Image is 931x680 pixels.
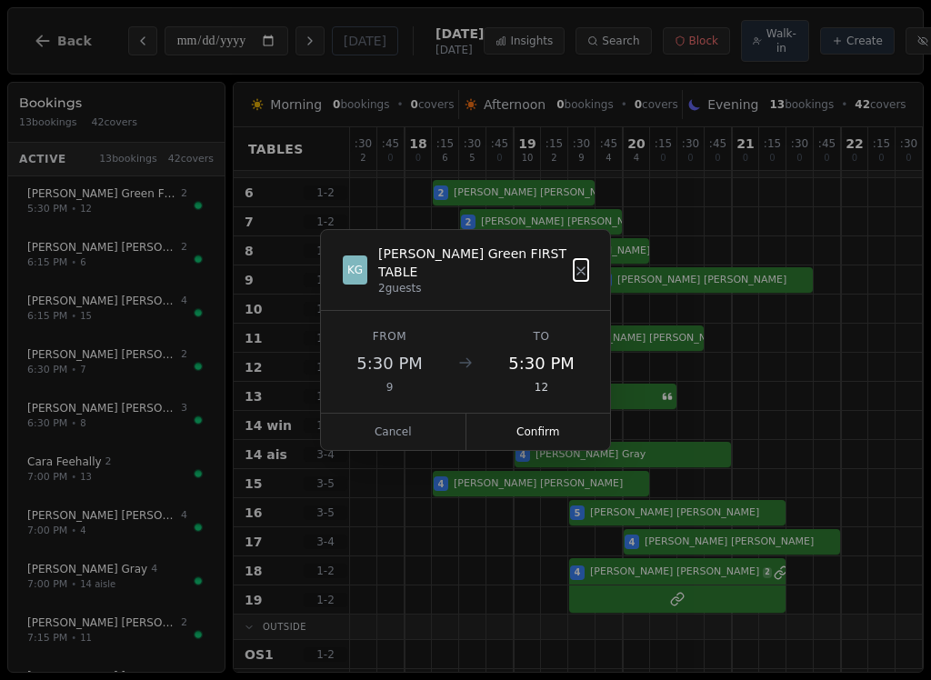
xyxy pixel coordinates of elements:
div: 2 guests [378,281,574,295]
div: [PERSON_NAME] Green FIRST TABLE [378,245,574,281]
div: KG [343,255,367,285]
button: Cancel [321,414,466,450]
div: 5:30 PM [343,351,436,376]
div: 12 [495,380,588,395]
div: 5:30 PM [495,351,588,376]
div: To [495,329,588,344]
button: Confirm [466,414,611,450]
div: From [343,329,436,344]
div: 9 [343,380,436,395]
